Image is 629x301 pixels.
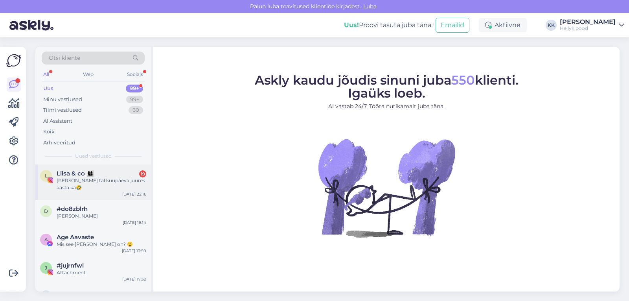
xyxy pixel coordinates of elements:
span: #do8zblrh [57,205,88,212]
div: AI Assistent [43,117,72,125]
div: All [42,69,51,79]
div: [DATE] 16:14 [123,220,146,225]
img: Askly Logo [6,53,21,68]
div: Uus [43,85,53,92]
img: No Chat active [316,117,457,259]
span: Uued vestlused [75,153,112,160]
span: j [45,265,47,271]
span: Otsi kliente [49,54,80,62]
span: A [44,236,48,242]
div: KK [546,20,557,31]
div: [PERSON_NAME] [57,212,146,220]
a: [PERSON_NAME]Hellyk pood [560,19,624,31]
div: Minu vestlused [43,96,82,103]
div: [DATE] 13:50 [122,248,146,254]
div: 60 [129,106,143,114]
div: Mis see [PERSON_NAME] on? 😮 [57,241,146,248]
span: Age Aavaste [57,234,94,241]
div: Web [81,69,95,79]
b: Uus! [344,21,359,29]
span: Inga Kubu [57,290,108,297]
div: [PERSON_NAME] [560,19,616,25]
span: d [44,208,48,214]
span: #jujrnfwl [57,262,84,269]
div: 99+ [126,96,143,103]
div: [DATE] 17:39 [122,276,146,282]
div: Tiimi vestlused [43,106,82,114]
div: Arhiveeritud [43,139,75,147]
div: [PERSON_NAME] tal kuupäeva juures aasta ka🤣 [57,177,146,191]
span: Askly kaudu jõudis sinuni juba klienti. Igaüks loeb. [255,72,519,101]
div: 19 [139,170,146,177]
button: Emailid [436,18,469,33]
span: Luba [361,3,379,10]
p: AI vastab 24/7. Tööta nutikamalt juba täna. [255,102,519,111]
div: Hellyk pood [560,25,616,31]
div: [DATE] 22:16 [122,191,146,197]
span: Liisa & co 👨‍👩‍👧‍👦 [57,170,94,177]
div: Attachment [57,269,146,276]
div: Proovi tasuta juba täna: [344,20,432,30]
span: 550 [451,72,475,88]
span: L [45,173,48,179]
div: Aktiivne [479,18,527,32]
div: Kõik [43,128,55,136]
div: Socials [125,69,145,79]
div: 99+ [126,85,143,92]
